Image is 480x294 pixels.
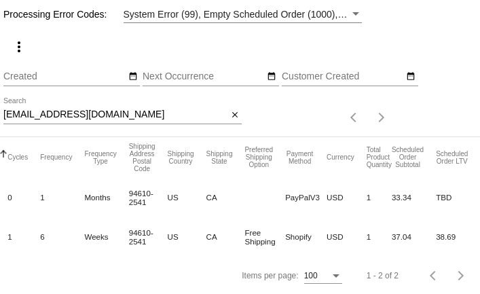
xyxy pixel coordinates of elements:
mat-icon: date_range [267,71,276,82]
button: Change sorting for ShippingPostcode [129,143,155,172]
button: Change sorting for ShippingState [206,150,233,165]
mat-cell: 1 [367,217,392,257]
button: Next page [447,262,475,289]
mat-cell: CA [206,217,245,257]
input: Next Occurrence [143,71,265,82]
mat-icon: date_range [406,71,416,82]
mat-cell: 94610-2541 [129,178,168,217]
mat-cell: Shopify [285,217,327,257]
button: Change sorting for FrequencyType [84,150,116,165]
button: Change sorting for LifetimeValue [436,150,468,165]
button: Change sorting for Frequency [40,153,72,162]
span: 100 [304,271,318,280]
mat-cell: 1 [367,178,392,217]
button: Change sorting for Cycles [7,153,28,162]
mat-cell: 1 [40,178,84,217]
mat-cell: 94610-2541 [129,217,168,257]
button: Change sorting for CurrencyIso [327,153,354,162]
mat-cell: USD [327,178,367,217]
button: Change sorting for ShippingCountry [168,150,194,165]
button: Change sorting for Subtotal [392,146,424,168]
mat-icon: date_range [128,71,138,82]
button: Next page [368,104,395,131]
mat-icon: close [230,110,240,121]
mat-cell: 6 [40,217,84,257]
button: Change sorting for PreferredShippingOption [244,146,273,168]
mat-cell: US [168,178,206,217]
mat-cell: 38.69 [436,217,480,257]
input: Search [3,109,227,120]
mat-cell: Weeks [84,217,128,257]
mat-select: Filter by Processing Error Codes [124,6,362,23]
mat-icon: more_vert [11,39,27,55]
mat-cell: Months [84,178,128,217]
input: Created [3,71,126,82]
button: Previous page [420,262,447,289]
mat-cell: 0 [7,178,40,217]
mat-select: Items per page: [304,272,342,281]
mat-cell: USD [327,217,367,257]
button: Clear [227,108,242,122]
input: Customer Created [282,71,404,82]
mat-cell: CA [206,178,245,217]
mat-cell: 33.34 [392,178,436,217]
mat-cell: PayPalV3 [285,178,327,217]
button: Previous page [341,104,368,131]
div: 1 - 2 of 2 [367,271,399,280]
mat-header-cell: Total Product Quantity [367,137,392,178]
mat-cell: Free Shipping [244,217,285,257]
button: Change sorting for PaymentMethod.Type [285,150,314,165]
mat-cell: US [168,217,206,257]
div: Items per page: [242,271,298,280]
mat-cell: 1 [7,217,40,257]
span: Processing Error Codes: [3,9,107,20]
mat-cell: TBD [436,178,480,217]
mat-cell: 37.04 [392,217,436,257]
